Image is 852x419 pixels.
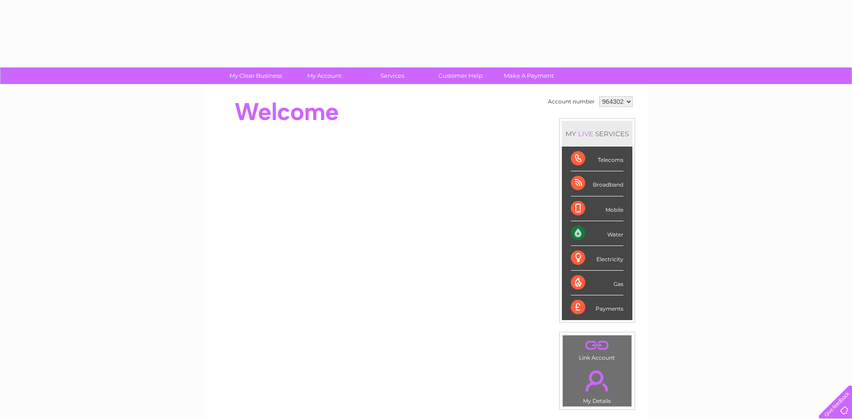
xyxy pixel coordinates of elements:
[571,147,623,171] div: Telecoms
[571,171,623,196] div: Broadband
[219,67,293,84] a: My Clear Business
[492,67,566,84] a: Make A Payment
[571,221,623,246] div: Water
[355,67,429,84] a: Services
[571,271,623,295] div: Gas
[571,246,623,271] div: Electricity
[576,129,595,138] div: LIVE
[546,94,597,109] td: Account number
[571,295,623,320] div: Payments
[565,365,629,397] a: .
[562,121,632,147] div: MY SERVICES
[562,335,632,363] td: Link Account
[571,196,623,221] div: Mobile
[287,67,361,84] a: My Account
[562,363,632,407] td: My Details
[565,338,629,353] a: .
[424,67,498,84] a: Customer Help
